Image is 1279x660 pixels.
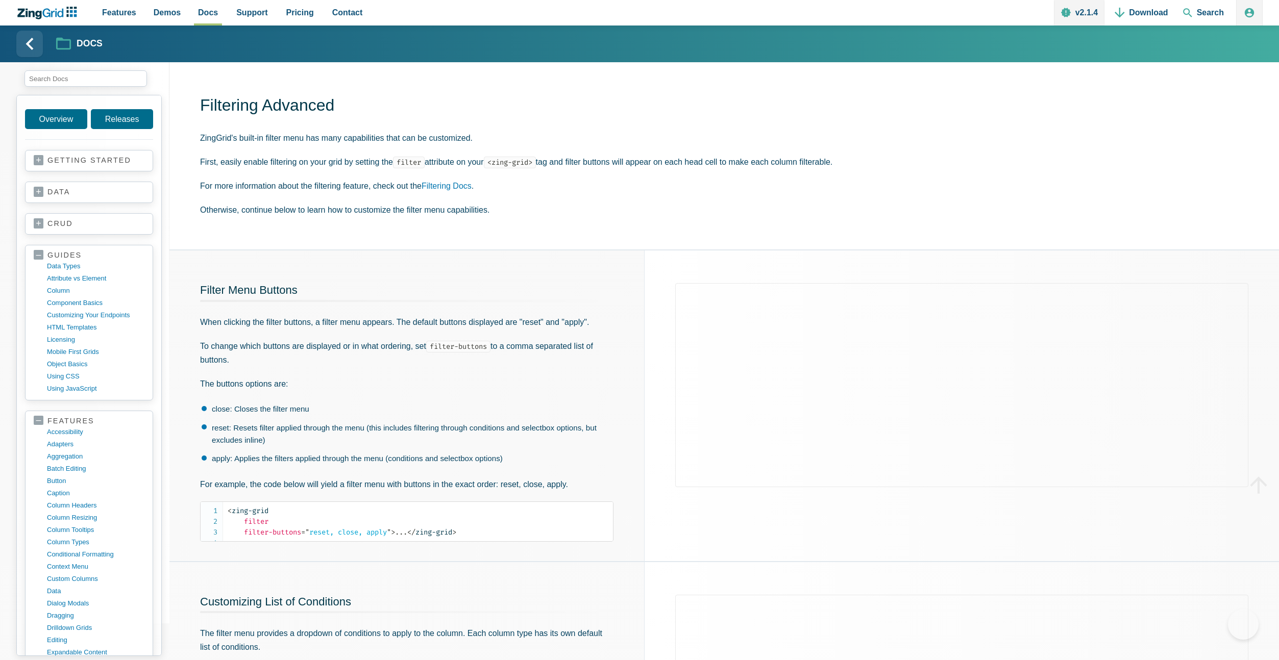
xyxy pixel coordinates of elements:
[47,634,144,646] a: editing
[244,517,268,526] span: filter
[47,512,144,524] a: column resizing
[47,463,144,475] a: batch editing
[154,6,181,19] span: Demos
[47,610,144,622] a: dragging
[47,260,144,272] a: data types
[47,309,144,321] a: customizing your endpoints
[47,438,144,450] a: adapters
[47,524,144,536] a: column tooltips
[47,561,144,573] a: context menu
[200,284,298,296] a: Filter Menu Buttons
[286,6,314,19] span: Pricing
[47,585,144,597] a: data
[391,528,395,537] span: >
[47,475,144,487] a: button
[102,6,136,19] span: Features
[56,35,103,53] a: Docs
[77,39,103,48] strong: Docs
[47,622,144,634] a: drilldown grids
[47,321,144,334] a: HTML templates
[47,548,144,561] a: conditional formatting
[202,403,613,415] li: close: Closes the filter menu
[236,6,267,19] span: Support
[675,283,1248,487] iframe: Demo loaded in iFrame
[34,187,144,197] a: data
[47,426,144,438] a: accessibility
[47,358,144,370] a: object basics
[332,6,363,19] span: Contact
[47,383,144,395] a: using JavaScript
[452,528,456,537] span: >
[1228,609,1259,640] iframe: Toggle Customer Support
[34,250,144,260] a: guides
[228,506,268,515] span: zing-grid
[200,595,351,608] a: Customizing List of Conditions
[200,131,1263,145] p: ZingGrid's built-in filter menu has many capabilities that can be customized.
[47,450,144,463] a: aggregation
[426,341,490,352] code: filter-buttons
[47,573,144,585] a: custom columns
[47,272,144,285] a: Attribute vs Element
[200,477,613,491] p: For example, the code below will yield a filter menu with buttons in the exact order: reset, clos...
[422,182,472,190] a: Filtering Docs
[47,499,144,512] a: column headers
[407,528,415,537] span: </
[47,536,144,548] a: column types
[47,285,144,297] a: column
[228,505,613,538] code: ...
[47,370,144,383] a: using CSS
[301,528,391,537] span: reset, close, apply
[200,377,613,391] p: The buttons options are:
[301,528,305,537] span: =
[34,219,144,229] a: crud
[200,315,613,329] p: When clicking the filter buttons, a filter menu appears. The default buttons displayed are "reset...
[407,528,452,537] span: zing-grid
[34,156,144,166] a: getting started
[200,179,1263,193] p: For more information about the filtering feature, check out the .
[200,626,613,654] p: The filter menu provides a dropdown of conditions to apply to the column. Each column type has it...
[202,452,613,465] li: apply: Applies the filters applied through the menu (conditions and selectbox options)
[202,422,613,447] li: reset: Resets filter applied through the menu (this includes filtering through conditions and sel...
[228,506,232,515] span: <
[387,528,391,537] span: "
[47,597,144,610] a: dialog modals
[200,155,1263,169] p: First, easily enable filtering on your grid by setting the attribute on your tag and filter butto...
[24,70,147,87] input: search input
[16,7,82,19] a: ZingChart Logo. Click to return to the homepage
[244,528,301,537] span: filter-buttons
[25,109,87,129] a: Overview
[200,339,613,367] p: To change which buttons are displayed or in what ordering, set to a comma separated list of buttons.
[34,416,144,426] a: features
[200,203,1263,217] p: Otherwise, continue below to learn how to customize the filter menu capabilities.
[47,346,144,358] a: mobile first grids
[47,646,144,658] a: expandable content
[198,6,218,19] span: Docs
[47,334,144,346] a: licensing
[200,95,1263,118] h1: Filtering Advanced
[484,157,536,168] code: <zing-grid>
[91,109,153,129] a: Releases
[393,157,425,168] code: filter
[305,528,309,537] span: "
[47,297,144,309] a: component basics
[47,487,144,499] a: caption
